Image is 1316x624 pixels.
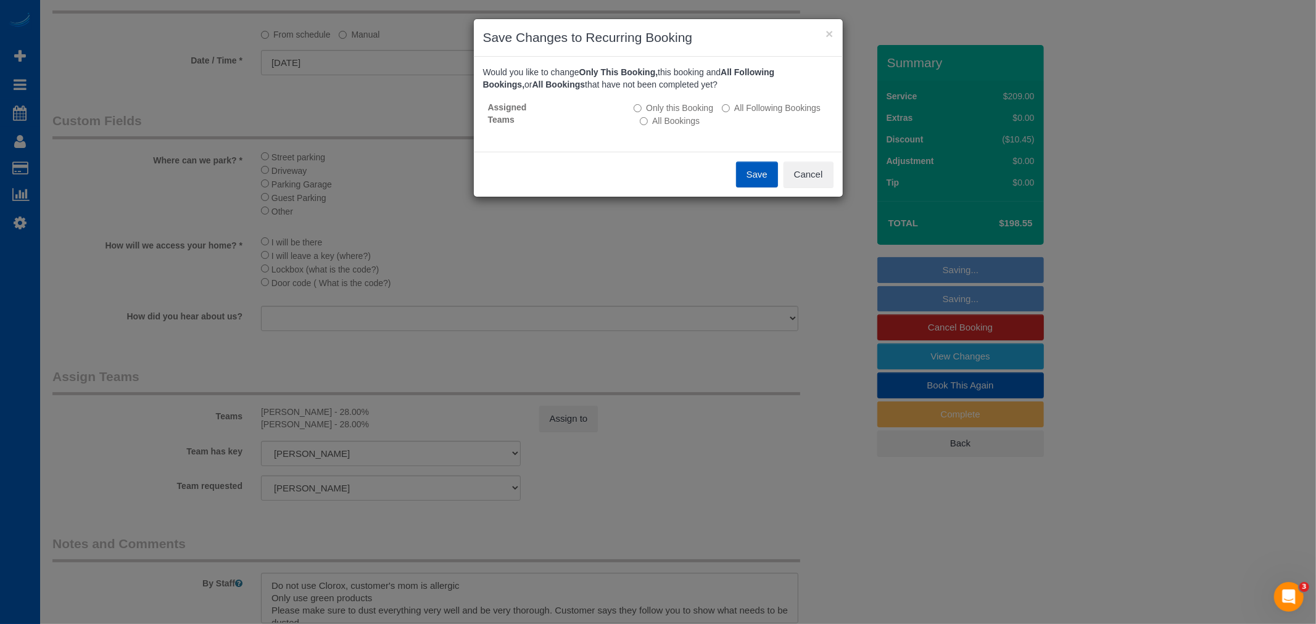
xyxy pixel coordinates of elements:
b: All Bookings [532,80,586,89]
label: All bookings that have not been completed yet will be changed. [640,115,700,127]
input: Only this Booking [634,104,642,112]
button: Save [736,162,778,187]
iframe: Intercom live chat [1274,582,1304,612]
strong: Assigned Teams [488,102,527,125]
span: 3 [1299,582,1309,592]
h3: Save Changes to Recurring Booking [483,28,834,47]
button: × [826,27,833,40]
label: All other bookings in the series will remain the same. [634,102,713,114]
input: All Bookings [640,117,648,125]
p: Would you like to change this booking and or that have not been completed yet? [483,66,834,91]
input: All Following Bookings [722,104,730,112]
label: This and all the bookings after it will be changed. [722,102,821,114]
button: Cancel [784,162,834,187]
b: Only This Booking, [579,67,658,77]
